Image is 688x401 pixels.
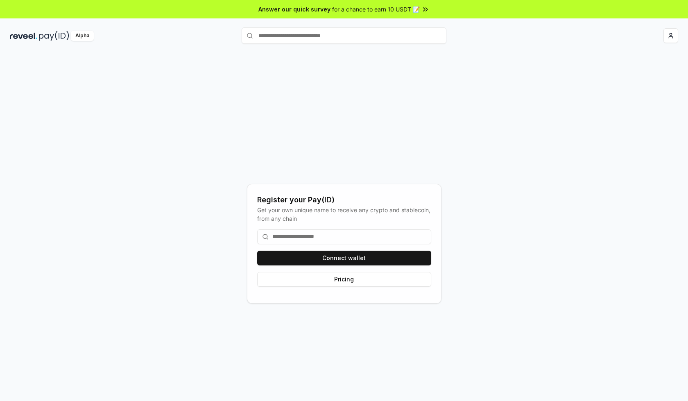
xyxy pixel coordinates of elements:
[10,31,37,41] img: reveel_dark
[257,194,431,206] div: Register your Pay(ID)
[257,206,431,223] div: Get your own unique name to receive any crypto and stablecoin, from any chain
[258,5,330,14] span: Answer our quick survey
[71,31,94,41] div: Alpha
[257,251,431,265] button: Connect wallet
[332,5,420,14] span: for a chance to earn 10 USDT 📝
[39,31,69,41] img: pay_id
[257,272,431,287] button: Pricing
